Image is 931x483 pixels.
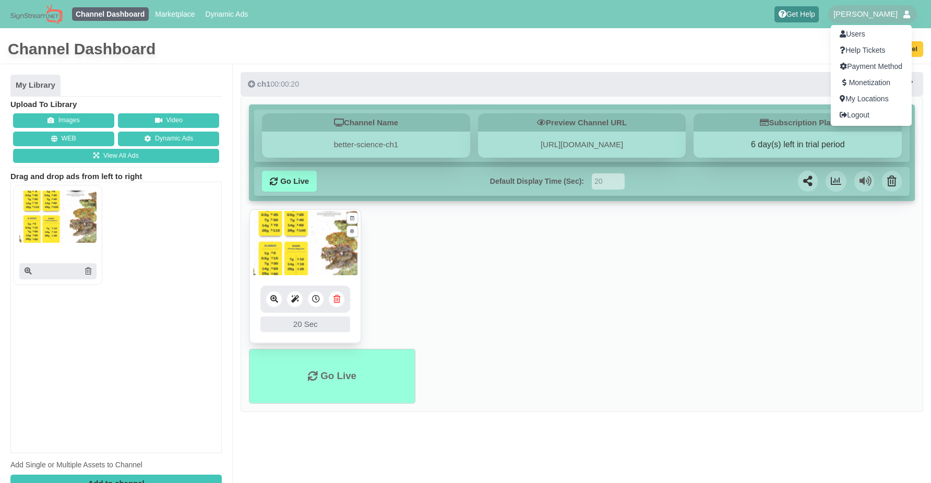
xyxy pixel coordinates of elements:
a: Monetization [834,75,908,91]
a: My Locations [834,91,908,107]
a: Payment Method [834,58,908,75]
a: Logout [834,107,908,123]
a: Help Tickets [834,42,908,58]
a: Users [834,26,908,42]
iframe: Chat Widget [879,433,931,483]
